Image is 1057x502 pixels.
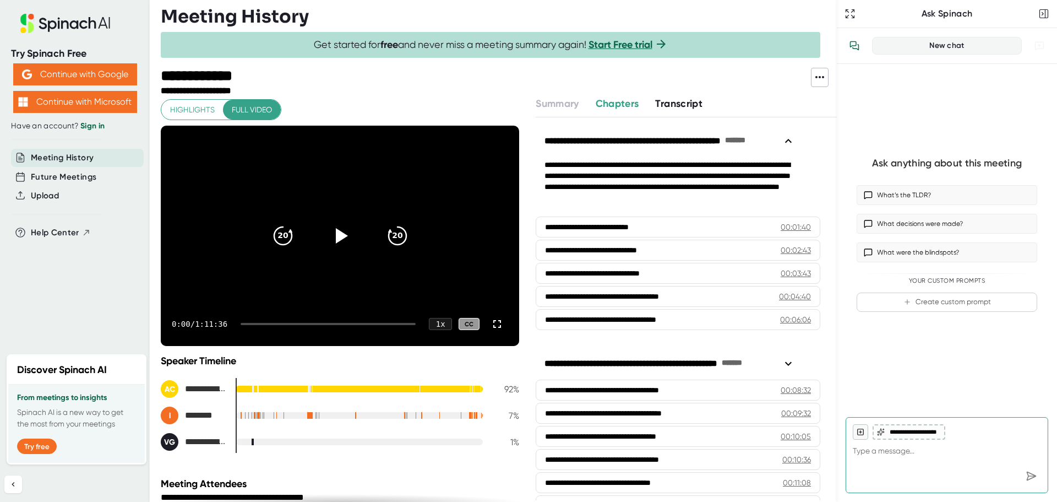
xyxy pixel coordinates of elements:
div: 7 % [492,411,519,421]
button: Future Meetings [31,171,96,183]
button: Continue with Google [13,63,137,85]
div: 0:00 / 1:11:36 [172,320,227,328]
button: View conversation history [843,35,865,57]
button: Upload [31,190,59,202]
button: What decisions were made? [857,214,1037,234]
div: 00:01:40 [781,222,811,233]
div: 00:11:08 [783,477,811,488]
h3: Meeting History [161,6,309,27]
button: Help Center [31,226,91,239]
button: Highlights [161,100,224,120]
div: Speaker Timeline [161,355,519,367]
div: AC [161,380,178,398]
div: lnichols [161,407,227,424]
div: Have an account? [11,121,139,131]
span: Help Center [31,226,79,239]
div: 00:10:36 [782,454,811,465]
button: Try free [17,439,57,454]
button: Summary [536,96,579,111]
div: Send message [1021,466,1041,486]
img: Aehbyd4JwY73AAAAAElFTkSuQmCC [22,69,32,79]
div: Victoria Gonzalez [161,433,227,451]
button: Transcript [655,96,702,111]
p: Spinach AI is a new way to get the most from your meetings [17,407,136,430]
button: Chapters [596,96,639,111]
div: 00:09:32 [781,408,811,419]
div: Ask Spinach [858,8,1036,19]
button: What were the blindspots? [857,242,1037,262]
div: 00:06:06 [780,314,811,325]
button: Collapse sidebar [4,476,22,493]
div: CC [459,318,480,331]
button: Close conversation sidebar [1036,6,1051,21]
div: 00:08:32 [781,385,811,396]
a: Sign in [80,121,105,131]
button: Meeting History [31,152,94,164]
div: Your Custom Prompts [857,277,1037,285]
div: 00:10:05 [781,431,811,442]
button: Continue with Microsoft [13,91,137,113]
div: New chat [879,41,1015,51]
div: l [161,407,178,424]
button: Expand to Ask Spinach page [842,6,858,21]
span: Chapters [596,98,639,110]
b: free [380,39,398,51]
h3: From meetings to insights [17,393,136,402]
button: What’s the TLDR? [857,185,1037,205]
div: 00:02:43 [781,245,811,256]
div: 1 x [429,318,452,330]
a: Start Free trial [589,39,652,51]
div: 1 % [492,437,519,447]
div: 00:03:43 [781,268,811,279]
div: Aleeda Crawley [161,380,227,398]
h2: Discover Spinach AI [17,363,107,377]
div: 00:04:40 [779,291,811,302]
span: Get started for and never miss a meeting summary again! [314,39,668,51]
span: Summary [536,98,579,110]
div: Try Spinach Free [11,47,139,60]
button: Create custom prompt [857,293,1037,312]
div: 92 % [492,384,519,395]
div: VG [161,433,178,451]
button: Full video [223,100,281,120]
div: Ask anything about this meeting [872,157,1022,170]
span: Full video [232,103,272,117]
span: Highlights [170,103,215,117]
div: Meeting Attendees [161,478,522,490]
span: Transcript [655,98,702,110]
